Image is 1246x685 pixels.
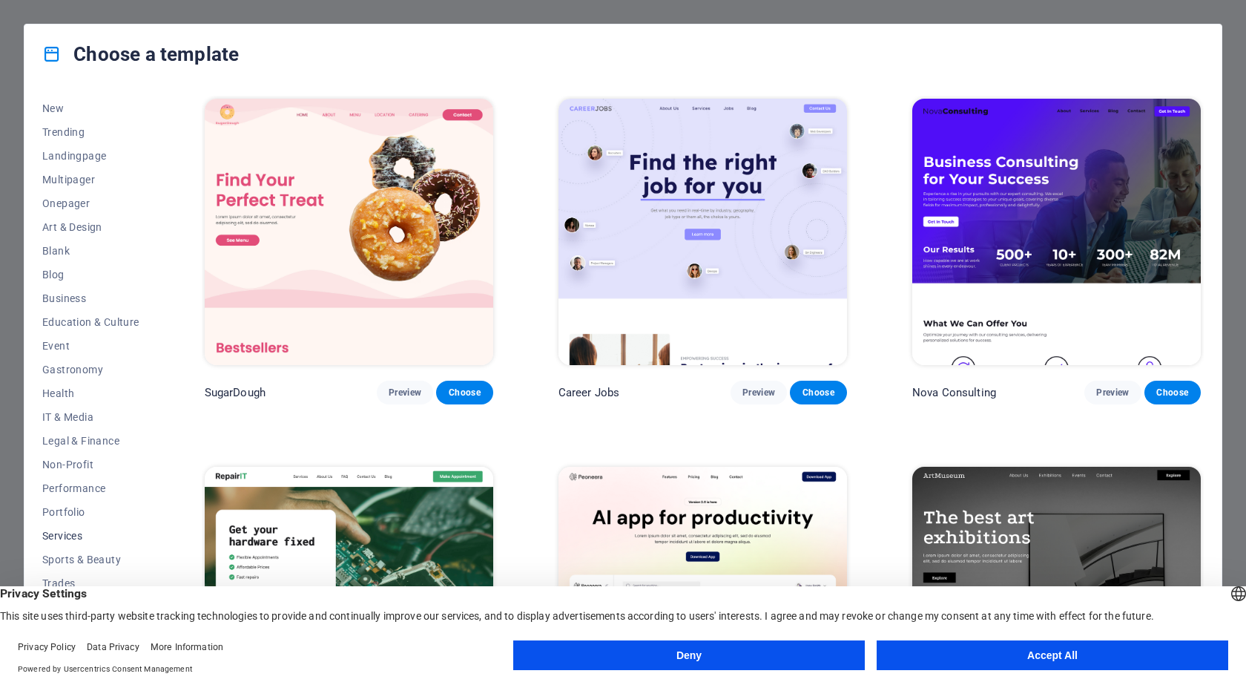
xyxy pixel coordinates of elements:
span: Choose [1156,387,1189,399]
button: Preview [731,381,787,404]
button: Landingpage [42,144,139,168]
button: Gastronomy [42,358,139,381]
span: Onepager [42,197,139,209]
span: Landingpage [42,150,139,162]
span: Health [42,387,139,399]
button: Trending [42,120,139,144]
p: SugarDough [205,385,266,400]
button: Event [42,334,139,358]
span: Preview [1096,387,1129,399]
button: Multipager [42,168,139,191]
span: New [42,102,139,114]
span: Sports & Beauty [42,554,139,566]
button: Preview [1084,381,1141,404]
button: Health [42,381,139,405]
img: SugarDough [205,99,493,365]
button: Preview [377,381,433,404]
button: Services [42,524,139,548]
button: Education & Culture [42,310,139,334]
button: Legal & Finance [42,429,139,453]
button: Blank [42,239,139,263]
span: Business [42,292,139,304]
button: New [42,96,139,120]
span: Non-Profit [42,459,139,471]
span: Multipager [42,174,139,186]
span: Choose [448,387,481,399]
span: Performance [42,482,139,494]
span: Choose [802,387,834,399]
button: Choose [1144,381,1201,404]
button: Trades [42,571,139,595]
span: Preview [389,387,421,399]
span: Trades [42,577,139,589]
img: Nova Consulting [912,99,1201,365]
button: Portfolio [42,500,139,524]
button: Art & Design [42,215,139,239]
button: Blog [42,263,139,286]
span: Services [42,530,139,542]
button: Sports & Beauty [42,548,139,571]
button: IT & Media [42,405,139,429]
span: Education & Culture [42,316,139,328]
button: Non-Profit [42,453,139,476]
span: Blank [42,245,139,257]
button: Choose [790,381,846,404]
span: Portfolio [42,506,139,518]
button: Performance [42,476,139,500]
span: Blog [42,269,139,281]
span: Preview [742,387,775,399]
span: Gastronomy [42,364,139,376]
button: Choose [436,381,492,404]
span: Legal & Finance [42,435,139,447]
p: Nova Consulting [912,385,996,400]
span: Event [42,340,139,352]
span: Trending [42,126,139,138]
button: Business [42,286,139,310]
span: Art & Design [42,221,139,233]
span: IT & Media [42,411,139,423]
h4: Choose a template [42,42,239,66]
p: Career Jobs [558,385,620,400]
button: Onepager [42,191,139,215]
img: Career Jobs [558,99,847,365]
